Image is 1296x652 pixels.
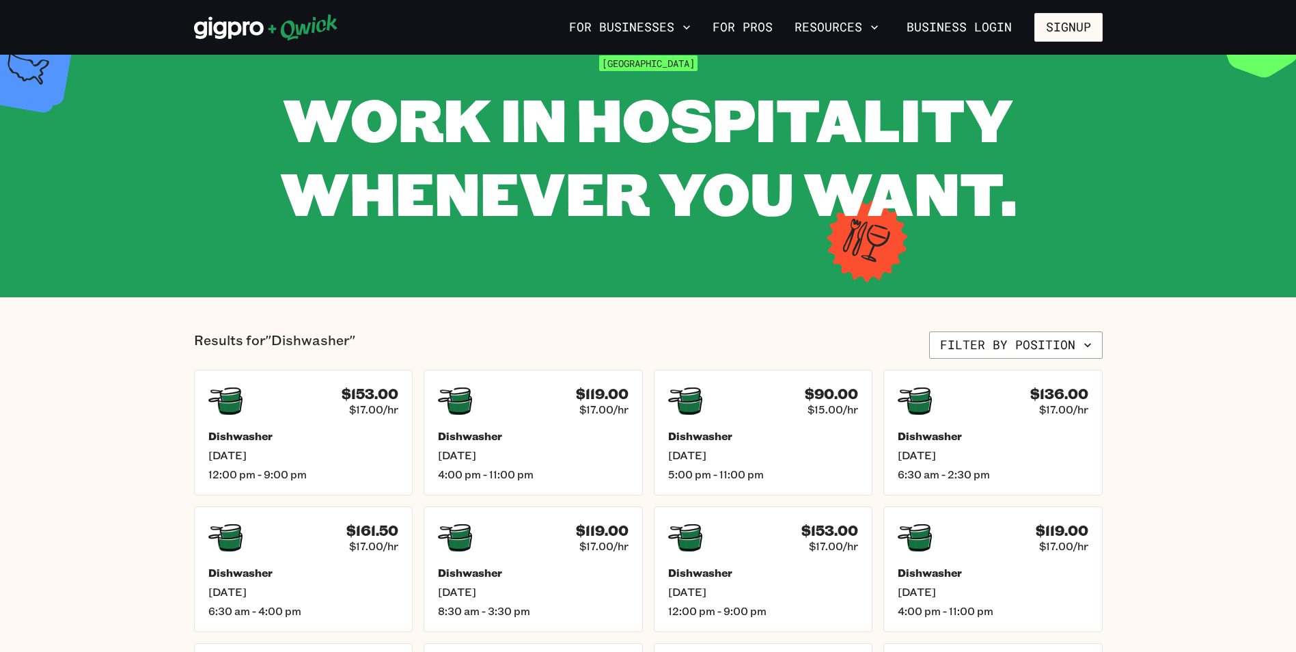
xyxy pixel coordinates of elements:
span: $17.00/hr [349,403,398,416]
h5: Dishwasher [208,429,399,443]
p: Results for "Dishwasher" [194,331,355,359]
span: 8:30 am - 3:30 pm [438,604,629,618]
span: $17.00/hr [1039,539,1088,553]
span: $17.00/hr [579,403,629,416]
span: 12:00 pm - 9:00 pm [208,467,399,481]
span: [DATE] [668,585,859,599]
span: 6:30 am - 2:30 pm [898,467,1088,481]
span: [DATE] [208,585,399,599]
h5: Dishwasher [898,566,1088,580]
h5: Dishwasher [438,566,629,580]
a: $90.00$15.00/hrDishwasher[DATE]5:00 pm - 11:00 pm [654,370,873,495]
a: $119.00$17.00/hrDishwasher[DATE]8:30 am - 3:30 pm [424,506,643,632]
span: [DATE] [438,585,629,599]
a: $119.00$17.00/hrDishwasher[DATE]4:00 pm - 11:00 pm [424,370,643,495]
a: $161.50$17.00/hrDishwasher[DATE]6:30 am - 4:00 pm [194,506,413,632]
h4: $119.00 [576,522,629,539]
button: For Businesses [564,16,696,39]
span: 6:30 am - 4:00 pm [208,604,399,618]
span: 4:00 pm - 11:00 pm [438,467,629,481]
span: $17.00/hr [1039,403,1088,416]
span: WORK IN HOSPITALITY WHENEVER YOU WANT. [280,79,1017,232]
a: For Pros [707,16,778,39]
span: 4:00 pm - 11:00 pm [898,604,1088,618]
h4: $136.00 [1030,385,1088,403]
h4: $153.00 [342,385,398,403]
a: $136.00$17.00/hrDishwasher[DATE]6:30 am - 2:30 pm [883,370,1103,495]
span: $17.00/hr [809,539,858,553]
span: $15.00/hr [808,403,858,416]
h5: Dishwasher [668,429,859,443]
h5: Dishwasher [898,429,1088,443]
a: $153.00$17.00/hrDishwasher[DATE]12:00 pm - 9:00 pm [654,506,873,632]
span: [DATE] [208,448,399,462]
h5: Dishwasher [668,566,859,580]
span: $17.00/hr [349,539,398,553]
h4: $153.00 [801,522,858,539]
a: Business Login [895,13,1023,42]
span: 12:00 pm - 9:00 pm [668,604,859,618]
h4: $119.00 [1036,522,1088,539]
span: [DATE] [668,448,859,462]
a: $153.00$17.00/hrDishwasher[DATE]12:00 pm - 9:00 pm [194,370,413,495]
button: Resources [789,16,884,39]
button: Filter by position [929,331,1103,359]
span: $17.00/hr [579,539,629,553]
h4: $119.00 [576,385,629,403]
span: [DATE] [438,448,629,462]
span: [GEOGRAPHIC_DATA] [599,55,698,71]
a: $119.00$17.00/hrDishwasher[DATE]4:00 pm - 11:00 pm [883,506,1103,632]
h5: Dishwasher [438,429,629,443]
h5: Dishwasher [208,566,399,580]
button: Signup [1034,13,1103,42]
h4: $90.00 [805,385,858,403]
span: 5:00 pm - 11:00 pm [668,467,859,481]
span: [DATE] [898,448,1088,462]
span: [DATE] [898,585,1088,599]
h4: $161.50 [346,522,398,539]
